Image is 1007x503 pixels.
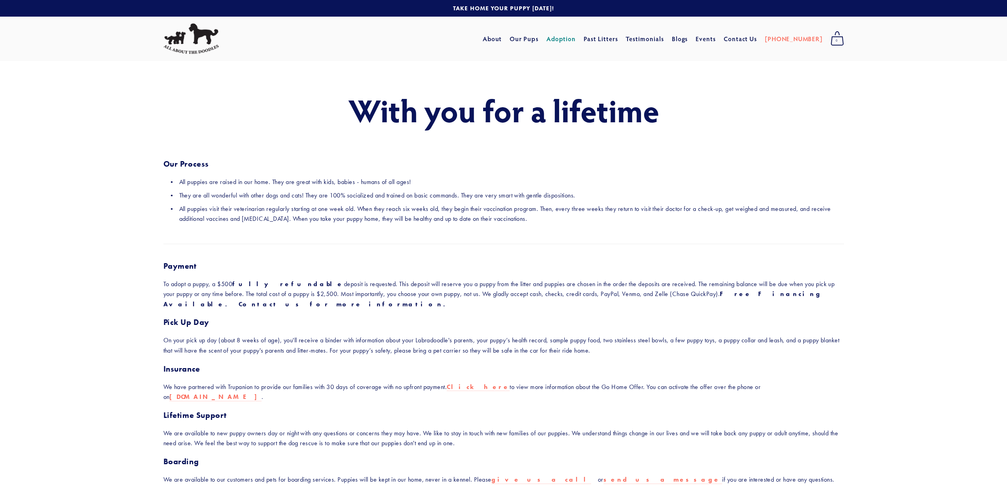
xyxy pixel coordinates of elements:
[603,476,721,483] strong: send us a message
[724,32,757,46] a: Contact Us
[672,32,688,46] a: Blogs
[626,32,664,46] a: Testimonials
[169,393,261,401] strong: [DOMAIN_NAME]
[163,317,210,327] strong: Pick Up Day
[491,476,592,484] a: give us a call
[163,279,844,309] p: To adopt a puppy, a $500 deposit is requested. This deposit will reserve you a puppy from the lit...
[163,410,227,420] strong: Lifetime Support
[163,475,844,485] p: We are available to our customers and pets for boarding services. Puppies will be kept in our hom...
[163,382,844,402] p: We have partnered with Trupanion to provide our families with 30 days of coverage with no upfront...
[603,476,723,484] a: send us a message
[765,32,822,46] a: [PHONE_NUMBER]
[163,457,199,466] strong: Boarding
[827,29,848,49] a: 0 items in cart
[696,32,716,46] a: Events
[179,190,844,201] p: They are all wonderful with other dogs and cats! They are 100% socialized and trained on basic co...
[179,177,844,187] p: All puppies are raised in our home. They are great with kids, babies - humans of all ages!
[831,36,844,46] span: 0
[163,428,844,448] p: We are available to new puppy owners day or night with any questions or concerns they may have. W...
[447,383,510,391] strong: Click here
[510,32,539,46] a: Our Pups
[163,93,844,127] h1: With you for a lifetime
[163,23,219,54] img: All About The Doodles
[483,32,502,46] a: About
[179,204,844,224] p: All puppies visit their veterinarian regularly starting at one week old. When they reach six week...
[163,159,209,169] strong: Our Process
[163,290,829,308] strong: Free Financing Available. Contact us for more information.
[447,383,510,391] a: Click here
[584,34,618,43] a: Past Litters
[163,335,844,355] p: On your pick up day (about 8 weeks of age), you'll receive a binder with information about your L...
[546,32,576,46] a: Adoption
[232,280,344,288] strong: fully refundable
[169,393,261,401] a: [DOMAIN_NAME]
[491,476,592,483] strong: give us a call
[163,364,200,374] strong: Insurance
[163,261,197,271] strong: Payment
